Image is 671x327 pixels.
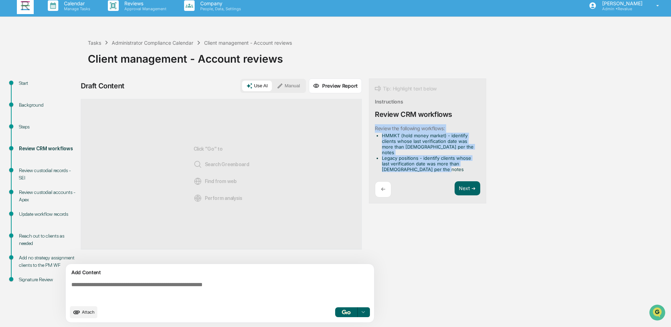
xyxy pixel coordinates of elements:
p: People, Data, Settings [195,6,245,11]
button: Use AI [242,81,272,91]
span: Pylon [70,156,85,161]
div: Add no strategy assignment clients to the PM WF [19,254,77,269]
div: Background [19,101,77,109]
p: Admin • Revalue [597,6,646,11]
span: Preclearance [14,125,45,132]
span: [PERSON_NAME] [22,96,57,101]
div: Start new chat [32,54,115,61]
span: • [58,96,61,101]
img: 8933085812038_c878075ebb4cc5468115_72.jpg [15,54,27,67]
img: Analysis [194,194,202,202]
div: Review custodial accounts - Apex [19,189,77,203]
div: We're available if you need us! [32,61,97,67]
button: Manual [273,81,304,91]
button: Preview Report [309,78,362,93]
span: Perform analysis [194,194,242,202]
span: Find from web [194,177,237,185]
span: Data Lookup [14,138,44,145]
div: 🗄️ [51,126,57,131]
img: Go [342,310,350,314]
div: Client management - Account reviews [88,47,667,65]
div: Update workflow records [19,210,77,218]
span: Attach [82,309,95,315]
button: Go [335,307,358,317]
a: 🖐️Preclearance [4,122,48,135]
div: Add Content [70,268,370,277]
img: 1746055101610-c473b297-6a78-478c-a979-82029cc54cd1 [14,96,20,102]
div: Review CRM workflows [19,145,77,152]
span: [DATE] [62,96,77,101]
div: Administrator Compliance Calendar [112,40,193,46]
p: [PERSON_NAME] [597,0,646,6]
div: 🖐️ [7,126,13,131]
a: 🔎Data Lookup [4,136,47,148]
p: Reviews [119,0,170,6]
img: Search [194,160,202,169]
p: ​Review the following workflows: [375,125,445,131]
p: ← [381,186,385,193]
div: Tip: Highlight text below [375,84,437,93]
iframe: Open customer support [649,304,667,323]
div: Review custodial records - SEI [19,167,77,182]
p: How can we help? [7,15,128,26]
div: Instructions [375,99,403,105]
li: HMMKT (hold money market) - identify clients whose last verification date was more than [DEMOGRAP... [382,133,477,155]
div: Past conversations [7,78,47,84]
p: Calendar [58,0,94,6]
div: Signature Review [19,276,77,283]
div: Start [19,80,77,87]
div: 🔎 [7,139,13,145]
span: Search Greenboard [194,160,249,169]
div: Reach out to clients as needed [19,232,77,247]
button: Next ➔ [455,181,480,196]
div: Tasks [88,40,101,46]
span: Attestations [58,125,87,132]
div: Draft Content [81,82,124,90]
img: Jack Rasmussen [7,89,18,100]
p: Manage Tasks [58,6,94,11]
li: Legacy positions - identify clients whose last verification date was more than [DEMOGRAPHIC_DATA]... [382,155,477,172]
div: Steps [19,123,77,131]
button: upload document [70,306,97,318]
img: 1746055101610-c473b297-6a78-478c-a979-82029cc54cd1 [7,54,20,67]
p: Company [195,0,245,6]
div: Client management - Account reviews [204,40,292,46]
button: See all [109,77,128,85]
div: Review CRM workflows [375,110,452,119]
img: Web [194,177,202,185]
p: Approval Management [119,6,170,11]
div: Click "Go" to [194,111,249,238]
button: Start new chat [119,56,128,64]
a: Powered byPylon [50,155,85,161]
a: 🗄️Attestations [48,122,90,135]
